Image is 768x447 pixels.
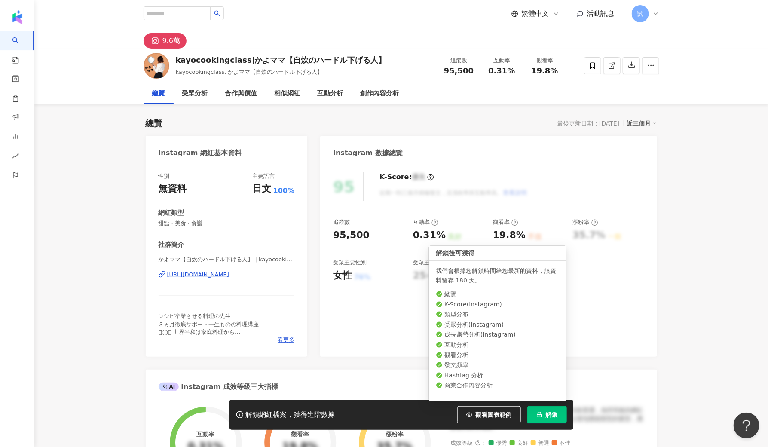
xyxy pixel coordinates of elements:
div: 總覽 [146,117,163,129]
div: 我們會根據您解鎖時間給您最新的資料，該資料留存 180 天。 [436,266,560,285]
div: 日文 [252,182,271,196]
a: search [12,31,29,64]
li: K-Score ( Instagram ) [436,300,560,309]
span: 95,500 [444,66,474,75]
div: 解鎖後可獲得 [429,246,566,261]
span: 解鎖 [546,411,558,418]
img: logo icon [10,10,24,24]
li: 總覽 [436,290,560,299]
div: 互動率 [413,218,438,226]
li: 商業合作內容分析 [436,381,560,390]
span: 優秀 [489,440,508,447]
div: 女性 [333,269,352,282]
div: 社群簡介 [159,240,184,249]
span: かよママ【自炊のハードル下げる人】 | kayocookingclass [159,256,295,263]
div: Instagram 網紅基本資料 [159,148,242,158]
div: [URL][DOMAIN_NAME] [167,271,229,279]
div: 互動率 [196,431,214,438]
div: Instagram 成效等級三大指標 [159,382,278,392]
li: 觀看分析 [436,351,560,360]
div: 追蹤數 [333,218,350,226]
button: 9.6萬 [144,33,187,49]
span: search [214,10,220,16]
span: 19.8% [531,67,558,75]
span: 試 [637,9,643,18]
span: kayocookingclass, かよママ【自炊のハードル下げる人】 [176,69,323,75]
div: 成效等級 ： [451,440,644,447]
div: 總覽 [152,89,165,99]
div: K-Score : [379,172,434,182]
div: 9.6萬 [162,35,180,47]
div: 創作內容分析 [361,89,399,99]
li: 發文頻率 [436,361,560,370]
span: レシピ卒業させる料理の先生 ３ヵ月徹底サポート一生ものの料理講座 𓌉◯𓇋 世界平和は家庭料理から 𓌉◯𓇋ツヤ肌＆福相叶える41歳 𓌉◯𓇋 3人家族のおとぼけママ ハッピーマダム‎ 量産中*꒱🦋 ... [159,313,259,374]
span: 0.31% [488,67,515,75]
span: 活動訊息 [587,9,615,18]
div: 相似網紅 [275,89,300,99]
div: 漲粉率 [573,218,598,226]
span: lock [536,412,542,418]
li: Hashtag 分析 [436,371,560,380]
span: 良好 [510,440,529,447]
div: 95,500 [333,229,370,242]
div: 主要語言 [252,172,275,180]
div: 解鎖網紅檔案，獲得進階數據 [246,410,335,419]
div: 近三個月 [627,118,657,129]
div: 受眾主要年齡 [413,259,447,266]
div: 最後更新日期：[DATE] [557,120,619,127]
div: AI [159,383,179,391]
li: 成長趨勢分析 ( Instagram ) [436,331,560,339]
div: 受眾主要性別 [333,259,367,266]
div: 合作與價值 [225,89,257,99]
li: 類型分布 [436,310,560,319]
div: 受眾分析 [182,89,208,99]
div: 追蹤數 [443,56,475,65]
span: 普通 [531,440,550,447]
span: rise [12,147,19,167]
li: 互動分析 [436,341,560,349]
div: 無資料 [159,182,187,196]
span: 不佳 [552,440,571,447]
div: 互動率 [486,56,518,65]
span: 繁體中文 [522,9,549,18]
div: 性別 [159,172,170,180]
div: 漲粉率 [386,431,404,438]
img: KOL Avatar [144,53,169,79]
div: 互動分析 [318,89,343,99]
div: 觀看率 [291,431,309,438]
div: 觀看率 [529,56,561,65]
button: 觀看圖表範例 [457,406,521,423]
button: 解鎖 [527,406,567,423]
a: [URL][DOMAIN_NAME] [159,271,295,279]
div: kayocookingclass|かよママ【自炊のハードル下げる人】 [176,55,386,65]
span: 甜點 · 美食 · 食譜 [159,220,295,227]
div: Instagram 數據總覽 [333,148,403,158]
span: 100% [273,186,294,196]
span: 觀看圖表範例 [476,411,512,418]
span: 看更多 [278,336,294,344]
li: 受眾分析 ( Instagram ) [436,321,560,329]
div: 觀看率 [493,218,518,226]
div: 0.31% [413,229,446,242]
div: 19.8% [493,229,526,242]
div: 網紅類型 [159,208,184,217]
